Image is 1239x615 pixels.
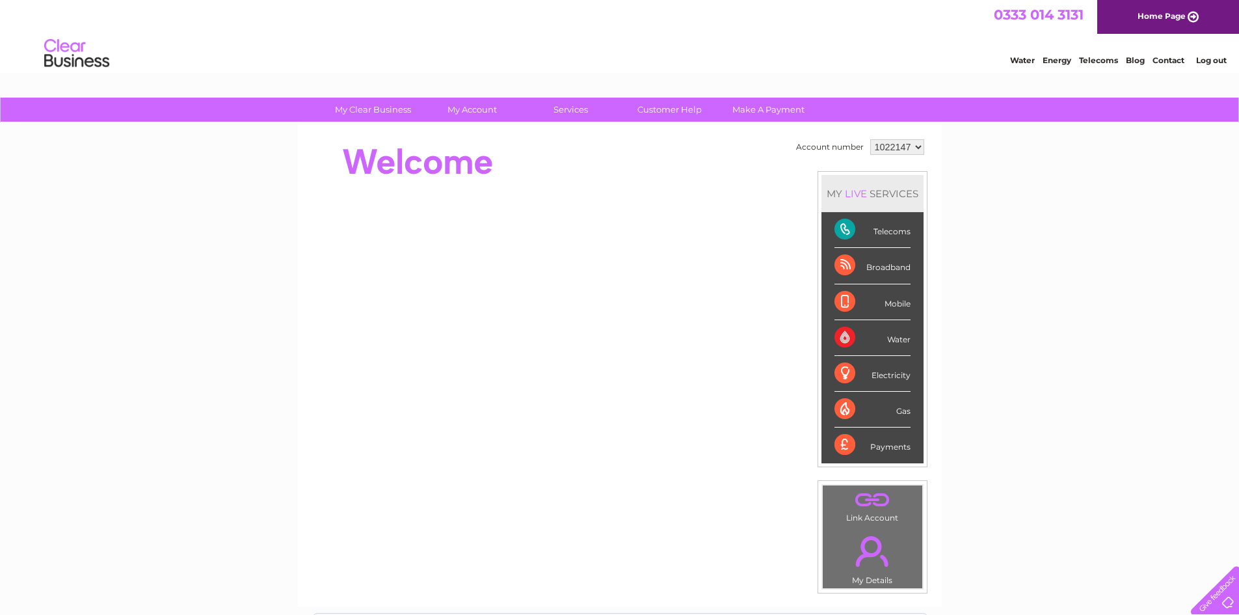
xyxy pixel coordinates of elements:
a: Water [1010,55,1035,65]
a: My Clear Business [319,98,427,122]
div: Gas [834,392,911,428]
div: LIVE [842,187,870,200]
a: Customer Help [616,98,723,122]
td: Account number [793,136,867,158]
a: 0333 014 3131 [994,7,1084,23]
a: Make A Payment [715,98,822,122]
div: Payments [834,428,911,463]
a: . [826,489,919,512]
div: Telecoms [834,212,911,248]
a: . [826,528,919,574]
div: Water [834,320,911,356]
a: Blog [1126,55,1145,65]
a: Telecoms [1079,55,1118,65]
div: Electricity [834,356,911,392]
td: Link Account [822,485,923,526]
a: Log out [1196,55,1227,65]
a: Contact [1152,55,1184,65]
div: Broadband [834,248,911,284]
div: MY SERVICES [821,175,924,212]
td: My Details [822,525,923,589]
div: Clear Business is a trading name of Verastar Limited (registered in [GEOGRAPHIC_DATA] No. 3667643... [313,7,927,63]
img: logo.png [44,34,110,74]
a: My Account [418,98,526,122]
div: Mobile [834,284,911,320]
a: Services [517,98,624,122]
a: Energy [1043,55,1071,65]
